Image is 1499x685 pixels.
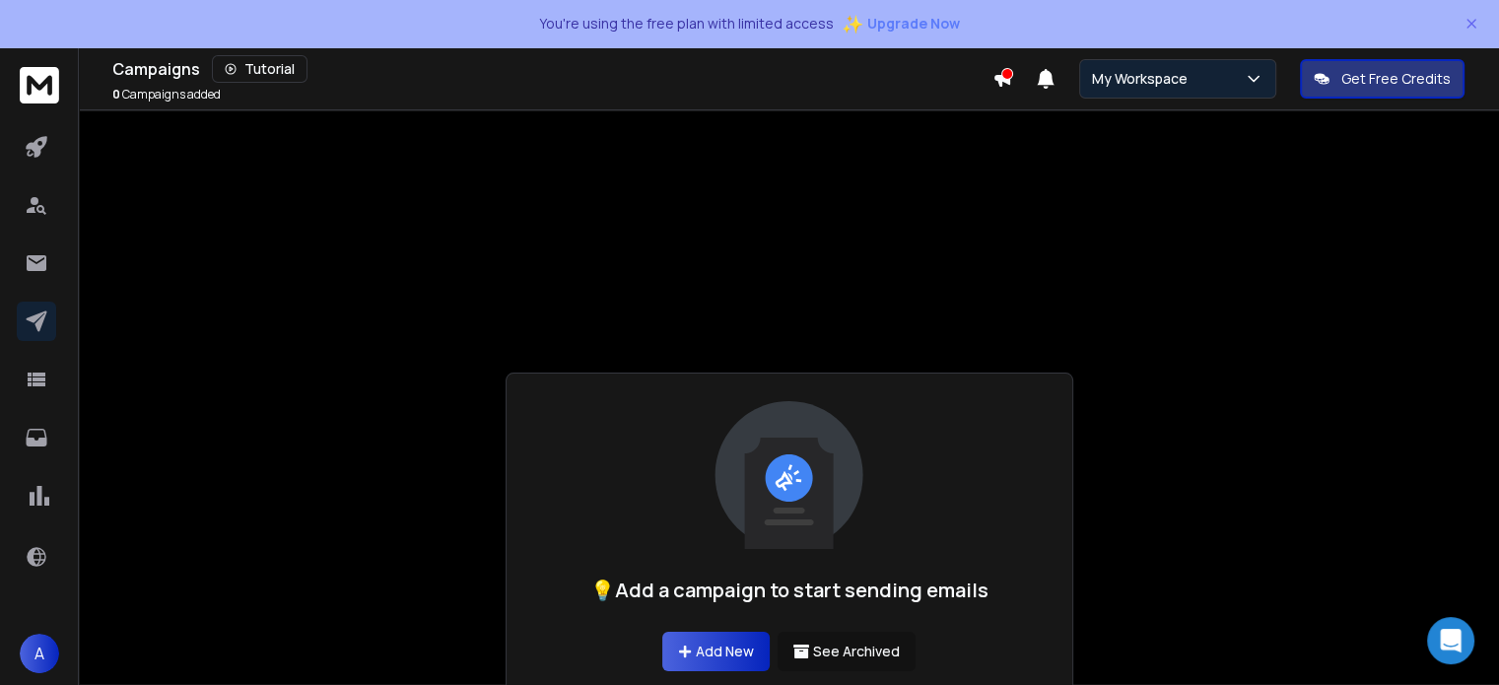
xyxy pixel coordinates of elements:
[112,86,120,103] span: 0
[590,577,988,604] h1: 💡Add a campaign to start sending emails
[1427,617,1474,664] div: Open Intercom Messenger
[20,634,59,673] button: A
[842,10,863,37] span: ✨
[539,14,834,34] p: You're using the free plan with limited access
[112,87,221,103] p: Campaigns added
[842,4,960,43] button: ✨Upgrade Now
[112,55,992,83] div: Campaigns
[1092,69,1195,89] p: My Workspace
[867,14,960,34] span: Upgrade Now
[1300,59,1465,99] button: Get Free Credits
[662,632,770,671] a: Add New
[212,55,307,83] button: Tutorial
[778,632,916,671] button: See Archived
[1341,69,1451,89] p: Get Free Credits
